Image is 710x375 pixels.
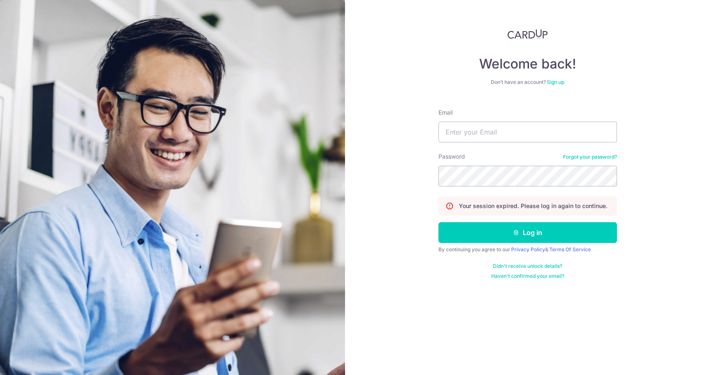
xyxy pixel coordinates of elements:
p: Your session expired. Please log in again to continue. [459,202,607,210]
img: CardUp Logo [507,29,548,39]
a: Privacy Policy [511,246,545,252]
h4: Welcome back! [438,56,617,72]
a: Didn't receive unlock details? [493,263,562,270]
input: Enter your Email [438,122,617,142]
a: Forgot your password? [563,154,617,160]
a: Sign up [547,79,564,85]
div: By continuing you agree to our & [438,246,617,253]
button: Log in [438,222,617,243]
label: Email [438,108,453,117]
label: Password [438,152,465,161]
div: Don’t have an account? [438,79,617,86]
a: Terms Of Service [549,246,591,252]
a: Haven't confirmed your email? [491,273,564,279]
